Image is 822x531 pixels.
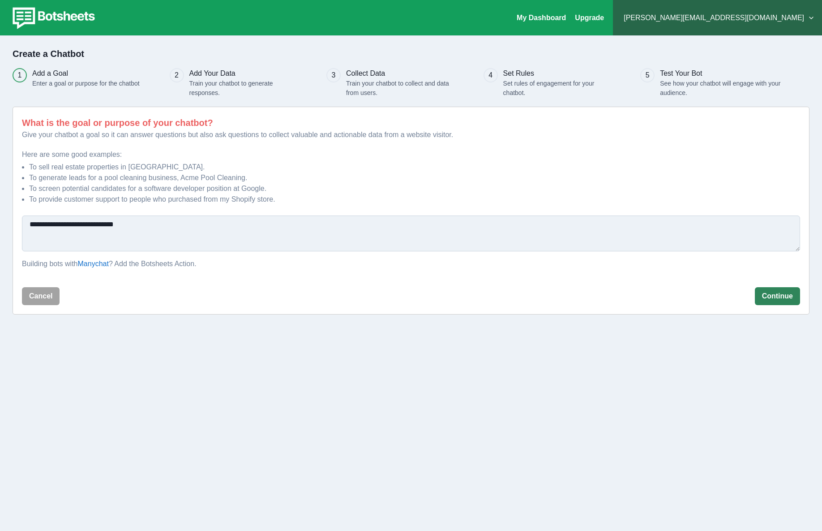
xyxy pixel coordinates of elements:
[575,14,604,22] a: Upgrade
[18,70,22,81] div: 1
[189,68,302,79] h3: Add Your Data
[29,173,800,183] li: To generate leads for a pool cleaning business, Acme Pool Cleaning.
[13,48,809,59] h2: Create a Chatbot
[517,14,566,22] a: My Dashboard
[22,259,800,269] p: Building bots with ? Add the Botsheets Action.
[22,116,800,130] p: What is the goal or purpose of your chatbot?
[755,287,800,305] button: Continue
[29,162,800,173] li: To sell real estate properties in [GEOGRAPHIC_DATA].
[32,79,140,88] p: Enter a goal or purpose for the chatbot
[29,183,800,194] li: To screen potential candidates for a software developer position at Google.
[646,70,650,81] div: 5
[189,79,302,98] p: Train your chatbot to generate responses.
[22,287,60,305] button: Cancel
[503,79,616,98] p: Set rules of engagement for your chatbot.
[503,68,616,79] h3: Set Rules
[13,68,809,98] div: Progress
[488,70,492,81] div: 4
[346,68,458,79] h3: Collect Data
[175,70,179,81] div: 2
[22,130,800,140] p: Give your chatbot a goal so it can answer questions but also ask questions to collect valuable an...
[32,68,140,79] h3: Add a Goal
[29,194,800,205] li: To provide customer support to people who purchased from my Shopify store.
[22,149,800,160] p: Here are some good examples:
[660,79,787,98] p: See how your chatbot will engage with your audience.
[346,79,458,98] p: Train your chatbot to collect and data from users.
[78,260,109,268] a: Manychat
[660,68,787,79] h3: Test Your Bot
[620,9,815,27] button: [PERSON_NAME][EMAIL_ADDRESS][DOMAIN_NAME]
[7,5,98,30] img: botsheets-logo.png
[332,70,336,81] div: 3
